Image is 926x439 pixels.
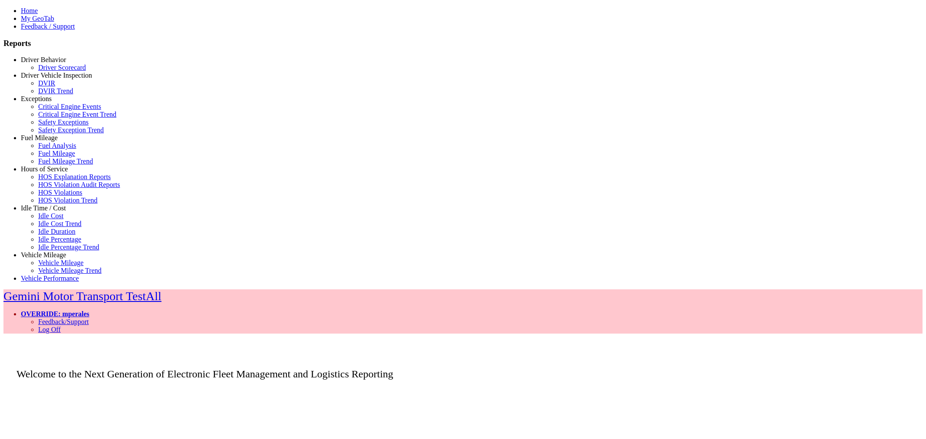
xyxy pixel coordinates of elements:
a: Critical Engine Event Trend [38,111,116,118]
a: Fuel Mileage [21,134,58,141]
a: HOS Violations [38,189,82,196]
a: OVERRIDE: mperales [21,310,89,318]
a: Vehicle Mileage [38,259,83,266]
a: Gemini Motor Transport TestAll [3,289,161,303]
a: Fuel Mileage Trend [38,157,93,165]
a: HOS Explanation Reports [38,173,111,180]
a: Idle Cost Trend [38,220,82,227]
a: Safety Exception Trend [38,126,104,134]
p: Welcome to the Next Generation of Electronic Fleet Management and Logistics Reporting [3,355,923,380]
a: My GeoTab [21,15,54,22]
a: Safety Exceptions [38,118,89,126]
a: Feedback / Support [21,23,75,30]
a: Driver Behavior [21,56,66,63]
a: Hours of Service [21,165,68,173]
a: Idle Percentage Trend [38,243,99,251]
a: Idle Duration [38,228,76,235]
a: Idle Time / Cost [21,204,66,212]
a: DVIR Trend [38,87,73,95]
a: DVIR [38,79,55,87]
a: Idle Percentage [38,236,81,243]
a: Driver Vehicle Inspection [21,72,92,79]
a: HOS Violation Audit Reports [38,181,120,188]
a: Log Off [38,326,61,333]
a: Vehicle Performance [21,275,79,282]
h3: Reports [3,39,923,48]
a: Critical Engine Events [38,103,101,110]
a: Driver Scorecard [38,64,86,71]
a: Exceptions [21,95,52,102]
a: Idle Cost [38,212,63,219]
a: Home [21,7,38,14]
a: Vehicle Mileage Trend [38,267,102,274]
a: Feedback/Support [38,318,89,325]
a: Vehicle Mileage [21,251,66,259]
a: HOS Violation Trend [38,197,98,204]
a: Fuel Mileage [38,150,75,157]
a: Fuel Analysis [38,142,76,149]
